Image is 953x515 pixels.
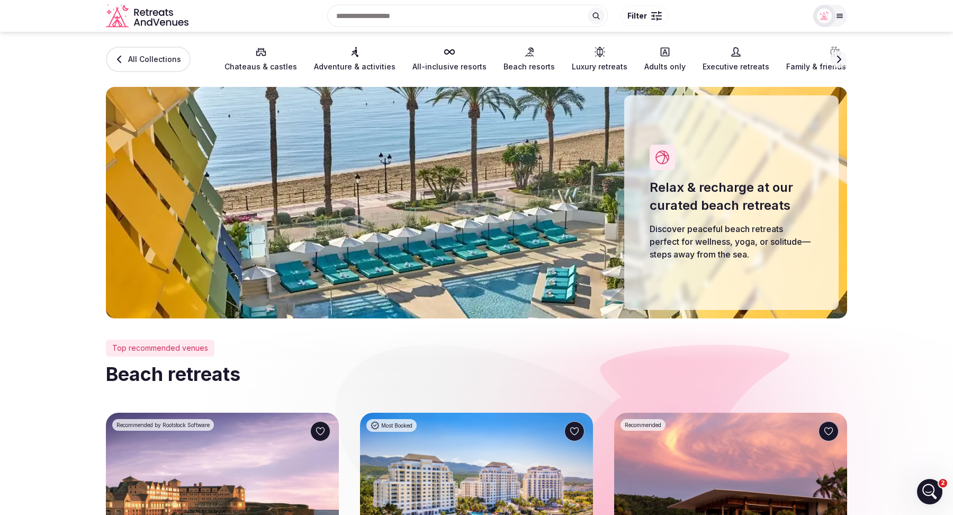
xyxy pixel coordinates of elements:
[106,47,191,72] a: All Collections
[621,6,669,26] button: Filter
[106,87,847,318] img: Beach retreats
[224,47,297,72] a: Chateaus & castles
[650,223,813,261] p: Discover peaceful beach retreats perfect for wellness, yoga, or solitude—steps away from the sea.
[314,61,395,72] span: Adventure & activities
[224,61,297,72] span: Chateaus & castles
[572,47,627,72] a: Luxury retreats
[106,4,191,28] svg: Retreats and Venues company logo
[366,419,417,432] div: Most Booked
[381,422,412,429] span: Most Booked
[106,361,847,387] h2: Beach retreats
[412,47,487,72] a: All-inclusive resorts
[128,54,181,65] span: All Collections
[817,8,832,23] img: Matt Grant Oakes
[116,421,210,429] span: Recommended by Rootstock Software
[314,47,395,72] a: Adventure & activities
[627,11,647,21] span: Filter
[786,61,885,72] span: Family & friends getaways
[786,47,885,72] a: Family & friends getaways
[644,47,686,72] a: Adults only
[504,61,555,72] span: Beach resorts
[650,179,813,214] h1: Relax & recharge at our curated beach retreats
[572,61,627,72] span: Luxury retreats
[917,479,942,504] iframe: Intercom live chat
[703,47,769,72] a: Executive retreats
[939,479,947,487] span: 2
[112,419,214,431] div: Recommended by Rootstock Software
[625,421,661,429] span: Recommended
[106,4,191,28] a: Visit the homepage
[412,61,487,72] span: All-inclusive resorts
[621,419,666,431] div: Recommended
[504,47,555,72] a: Beach resorts
[703,61,769,72] span: Executive retreats
[644,61,686,72] span: Adults only
[106,340,214,357] div: Top recommended venues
